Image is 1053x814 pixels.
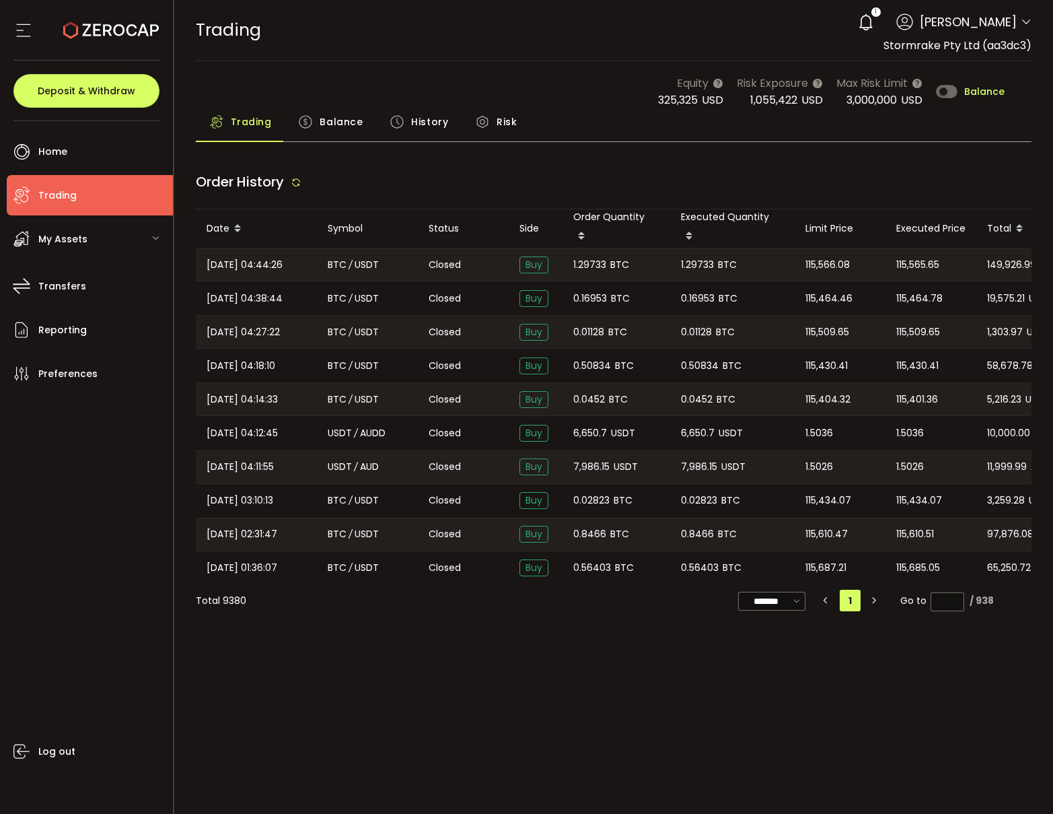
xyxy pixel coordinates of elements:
span: BTC [615,358,634,374]
div: Order Quantity [562,209,670,248]
span: Closed [429,393,461,407]
span: USDT [1029,291,1053,306]
span: [DATE] 02:31:47 [207,527,277,542]
button: Deposit & Withdraw [13,74,159,108]
span: BTC [328,560,347,576]
span: 0.50834 [573,358,611,374]
span: Go to [900,591,964,610]
span: Risk Exposure [737,75,808,92]
span: Stormrake Pty Ltd (aa3dc3) [883,38,1031,53]
span: 115,566.08 [805,257,850,273]
em: / [349,325,353,340]
span: Transfers [38,277,86,296]
span: BTC [614,493,632,508]
span: Order History [196,172,284,191]
span: 115,430.41 [896,358,939,374]
span: 7,986.15 [681,459,717,475]
span: 10,000.00 [987,426,1030,441]
span: My Assets [38,230,87,249]
span: USDT [721,459,746,475]
span: Closed [429,258,461,272]
span: Closed [429,359,461,373]
span: 115,565.65 [896,257,939,273]
span: Closed [429,426,461,440]
span: 115,687.21 [805,560,846,576]
span: [DATE] 04:11:55 [207,459,274,475]
span: BTC [328,257,347,273]
span: USDT [1025,392,1050,407]
span: USDT [355,358,379,374]
span: Buy [519,559,548,576]
span: 0.56403 [573,560,611,576]
span: USDT [355,527,379,542]
span: History [411,108,448,135]
span: 0.02823 [681,493,717,508]
span: Max Risk Limit [836,75,908,92]
div: Limit Price [795,221,885,236]
span: Equity [677,75,709,92]
span: Log out [38,742,75,761]
span: 65,250.72 [987,560,1031,576]
span: USDT [355,493,379,508]
span: 0.16953 [573,291,607,306]
span: BTC [609,392,628,407]
span: [DATE] 04:14:33 [207,392,278,407]
span: [DATE] 04:44:26 [207,257,283,273]
span: USDT [328,459,352,475]
span: 3,259.28 [987,493,1025,508]
span: 1,303.97 [987,325,1023,340]
span: Home [38,142,67,162]
span: 11,999.99 [987,459,1027,475]
span: 1,055,422 [750,92,797,108]
div: Side [509,221,562,236]
span: Preferences [38,364,98,384]
span: Buy [519,425,548,442]
span: 1.5036 [896,426,924,441]
span: 0.16953 [681,291,715,306]
span: Trading [231,108,272,135]
span: [DATE] 04:18:10 [207,358,275,374]
span: 6,650.7 [681,426,715,441]
div: / 938 [970,594,994,608]
em: / [349,358,353,374]
span: 6,650.7 [573,426,607,441]
span: USDT [1027,325,1051,340]
span: 115,401.36 [896,392,938,407]
span: USD [901,92,922,108]
span: 0.01128 [573,325,604,340]
span: 0.56403 [681,560,719,576]
span: 1.29733 [681,257,714,273]
span: BTC [328,493,347,508]
span: [DATE] 04:27:22 [207,325,280,340]
span: BTC [723,358,741,374]
span: Closed [429,527,461,541]
span: Buy [519,526,548,543]
span: BTC [717,392,735,407]
span: 58,678.78 [987,358,1033,374]
span: Closed [429,460,461,474]
div: Executed Quantity [670,209,795,248]
span: BTC [328,291,347,306]
span: BTC [723,560,741,576]
span: USDT [719,426,743,441]
li: 1 [840,590,861,611]
span: USDT [614,459,638,475]
span: 115,464.78 [896,291,943,306]
span: BTC [719,291,737,306]
span: Buy [519,358,548,374]
div: Date [196,217,317,240]
span: USDT [611,426,635,441]
span: USDT [355,560,379,576]
span: AUDD [360,426,386,441]
span: BTC [718,527,737,542]
span: Deposit & Withdraw [38,86,135,96]
span: [DATE] 03:10:13 [207,493,273,508]
span: Closed [429,292,461,306]
span: Buy [519,492,548,509]
div: Symbol [317,221,418,236]
span: 0.8466 [681,527,714,542]
span: BTC [328,358,347,374]
span: AUD [1031,459,1050,475]
span: USDT [355,291,379,306]
span: 115,509.65 [896,325,940,340]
